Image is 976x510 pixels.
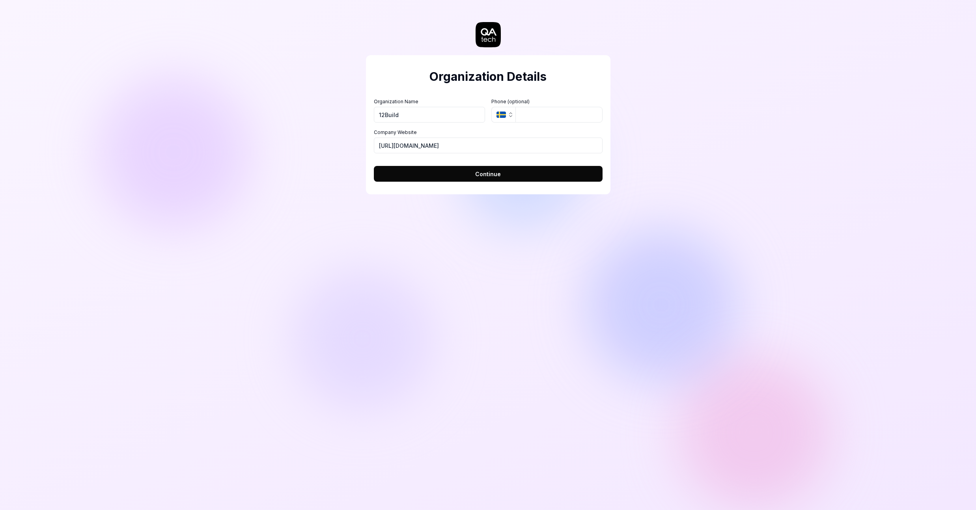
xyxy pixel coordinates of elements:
[374,138,603,153] input: https://
[374,166,603,182] button: Continue
[374,129,603,136] label: Company Website
[374,68,603,86] h2: Organization Details
[491,98,603,105] label: Phone (optional)
[475,170,501,178] span: Continue
[374,98,485,105] label: Organization Name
